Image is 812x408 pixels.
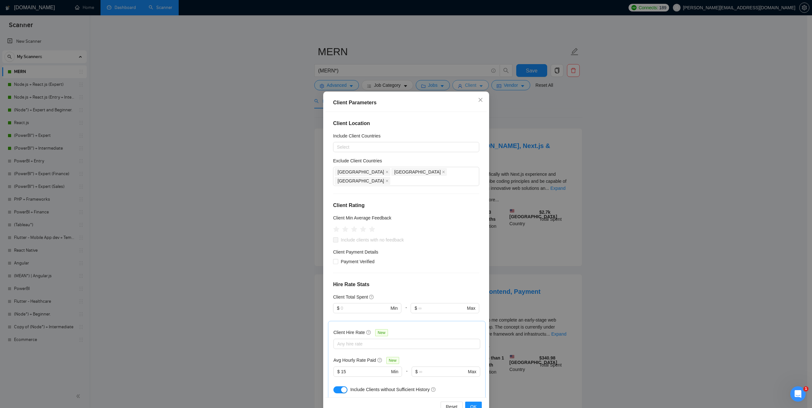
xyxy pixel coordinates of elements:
[391,168,447,176] span: Pakistan
[338,237,406,244] span: Include clients with no feedback
[333,294,368,301] h5: Client Total Spent
[401,303,411,321] div: -
[333,329,365,336] h5: Client Hire Rate
[369,226,375,233] span: star
[375,330,388,337] span: New
[414,305,417,312] span: $
[402,367,411,385] div: -
[333,157,382,164] h5: Exclude Client Countries
[377,358,382,363] span: question-circle
[418,305,466,312] input: ∞
[390,305,398,312] span: Min
[468,368,476,375] span: Max
[333,132,381,139] h5: Include Client Countries
[360,226,366,233] span: star
[415,368,418,375] span: $
[431,387,436,392] span: question-circle
[337,368,340,375] span: $
[350,387,429,392] span: Include Clients without Sufficient History
[333,249,378,256] h4: Client Payment Details
[385,179,388,182] span: close
[391,368,398,375] span: Min
[467,305,475,312] span: Max
[338,258,377,265] span: Payment Verified
[803,386,808,391] span: 1
[366,330,371,335] span: question-circle
[340,305,389,312] input: 0
[338,177,384,184] span: [GEOGRAPHIC_DATA]
[335,177,390,185] span: Nepal
[386,357,399,364] span: New
[333,120,479,127] h4: Client Location
[333,214,391,221] h5: Client Min Average Feedback
[419,368,466,375] input: ∞
[335,168,390,176] span: Bangladesh
[472,92,489,109] button: Close
[333,226,339,233] span: star
[341,368,390,375] input: 0
[333,99,479,107] div: Client Parameters
[369,295,374,300] span: question-circle
[337,305,339,312] span: $
[351,226,357,233] span: star
[790,386,806,402] iframe: Intercom live chat
[442,170,445,174] span: close
[394,168,441,175] span: [GEOGRAPHIC_DATA]
[342,226,348,233] span: star
[478,97,483,102] span: close
[333,281,479,289] h4: Hire Rate Stats
[333,357,376,364] h5: Avg Hourly Rate Paid
[338,168,384,175] span: [GEOGRAPHIC_DATA]
[333,202,479,209] h4: Client Rating
[385,170,388,174] span: close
